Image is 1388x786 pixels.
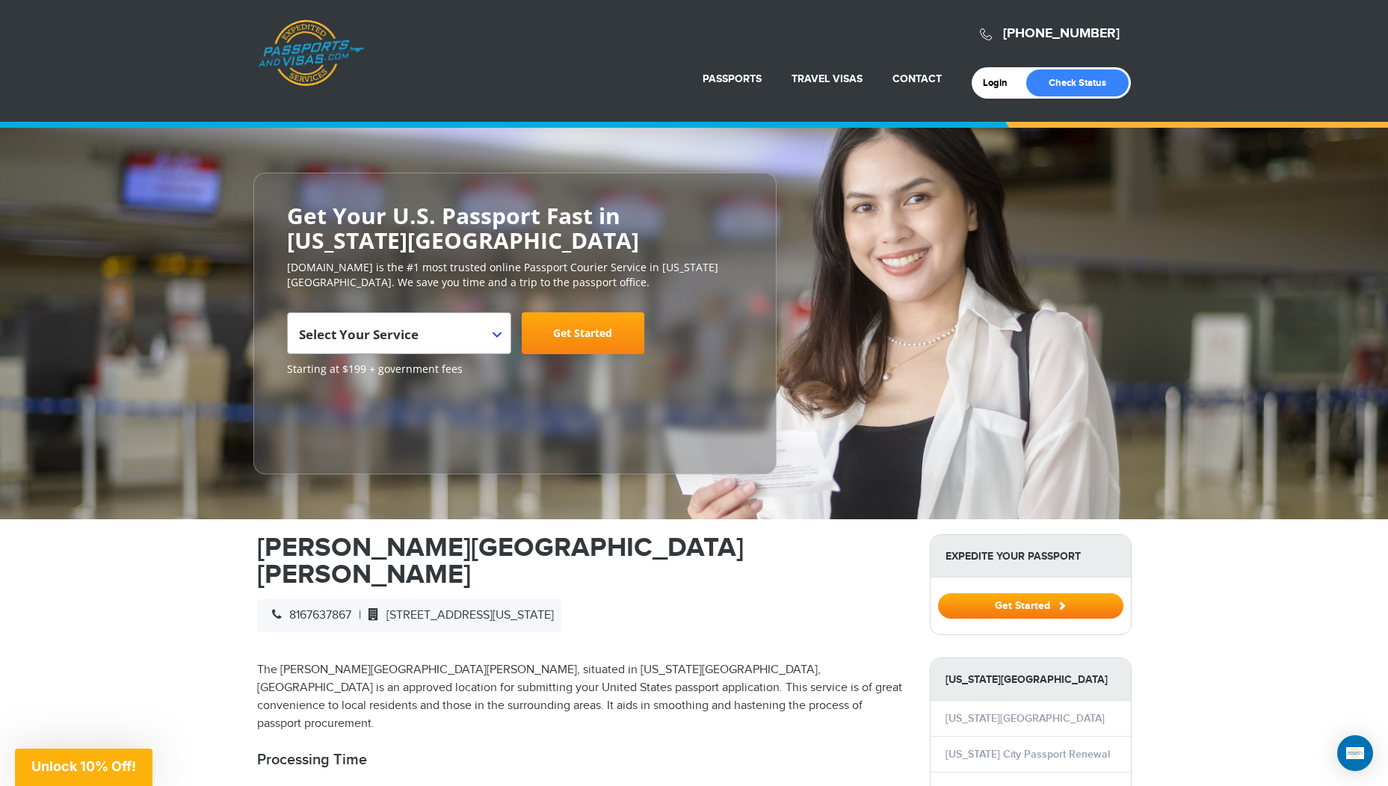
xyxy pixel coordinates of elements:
[946,748,1110,761] a: [US_STATE] City Passport Renewal
[892,72,942,85] a: Contact
[703,72,762,85] a: Passports
[265,608,351,622] span: 8167637867
[287,312,511,354] span: Select Your Service
[522,312,644,354] a: Get Started
[299,326,419,343] span: Select Your Service
[258,19,364,87] a: Passports & [DOMAIN_NAME]
[931,535,1131,578] strong: Expedite Your Passport
[946,712,1105,725] a: [US_STATE][GEOGRAPHIC_DATA]
[287,203,743,253] h2: Get Your U.S. Passport Fast in [US_STATE][GEOGRAPHIC_DATA]
[792,72,863,85] a: Travel Visas
[1337,735,1373,771] div: Open Intercom Messenger
[287,260,743,290] p: [DOMAIN_NAME] is the #1 most trusted online Passport Courier Service in [US_STATE][GEOGRAPHIC_DAT...
[1026,69,1129,96] a: Check Status
[938,599,1123,611] a: Get Started
[931,658,1131,701] strong: [US_STATE][GEOGRAPHIC_DATA]
[257,751,907,769] h2: Processing Time
[15,749,152,786] div: Unlock 10% Off!
[257,534,907,588] h1: [PERSON_NAME][GEOGRAPHIC_DATA][PERSON_NAME]
[257,661,907,733] p: The [PERSON_NAME][GEOGRAPHIC_DATA][PERSON_NAME], situated in [US_STATE][GEOGRAPHIC_DATA], [GEOGRA...
[1003,25,1120,42] a: [PHONE_NUMBER]
[361,608,554,622] span: [STREET_ADDRESS][US_STATE]
[938,593,1123,619] button: Get Started
[257,599,561,632] div: |
[287,362,743,377] span: Starting at $199 + government fees
[287,384,399,459] iframe: Customer reviews powered by Trustpilot
[983,77,1018,89] a: Login
[299,318,496,360] span: Select Your Service
[31,758,136,774] span: Unlock 10% Off!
